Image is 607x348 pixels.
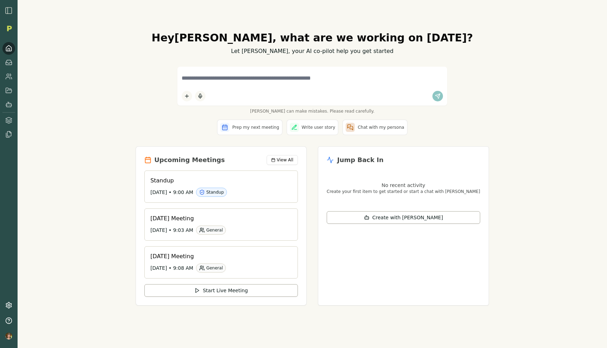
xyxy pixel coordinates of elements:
div: Standup [196,188,227,197]
span: Prep my next meeting [232,125,279,130]
img: profile [5,333,12,340]
h3: Standup [150,176,286,185]
button: Start dictation [195,91,205,101]
span: Write user story [302,125,335,130]
button: Add content to chat [182,91,192,101]
div: [DATE] • 9:03 AM [150,226,286,235]
h3: [DATE] Meeting [150,252,286,261]
span: Create with [PERSON_NAME] [372,214,443,221]
button: Help [2,314,15,327]
p: Create your first item to get started or start a chat with [PERSON_NAME] [327,189,480,194]
h2: Jump Back In [337,155,384,165]
span: [PERSON_NAME] can make mistakes. Please read carefully. [177,108,447,114]
div: [DATE] • 9:08 AM [150,263,286,273]
button: Send message [432,91,443,101]
button: Create with [PERSON_NAME] [327,211,480,224]
img: Organization logo [4,23,14,34]
h2: Upcoming Meetings [154,155,225,165]
button: View All [267,155,298,165]
img: sidebar [5,6,13,15]
button: Prep my next meeting [217,120,282,135]
button: Write user story [287,120,339,135]
span: View All [277,157,293,163]
h1: Hey [PERSON_NAME] , what are we working on [DATE]? [136,32,489,44]
a: [DATE] Meeting[DATE] • 9:03 AMGeneral [144,208,298,241]
span: Chat with my persona [358,125,404,130]
a: Standup[DATE] • 9:00 AMStandup [144,170,298,203]
span: Start Live Meeting [203,287,248,294]
div: General [196,263,226,273]
p: Let [PERSON_NAME], your AI co-pilot help you get started [136,47,489,55]
p: No recent activity [327,182,480,189]
h3: [DATE] Meeting [150,214,286,223]
button: Chat with my persona [342,120,407,135]
div: General [196,226,226,235]
a: [DATE] Meeting[DATE] • 9:08 AMGeneral [144,246,298,279]
div: [DATE] • 9:00 AM [150,188,286,197]
button: Start Live Meeting [144,284,298,297]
